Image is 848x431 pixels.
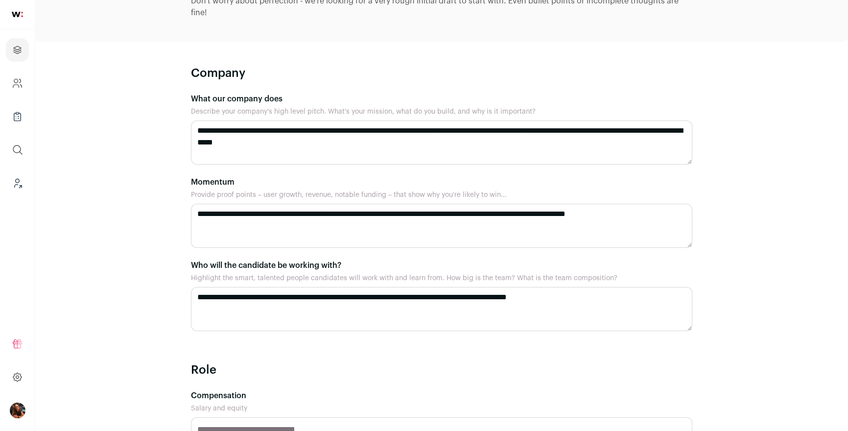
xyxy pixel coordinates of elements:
img: wellfound-shorthand-0d5821cbd27db2630d0214b213865d53afaa358527fdda9d0ea32b1df1b89c2c.svg [12,12,23,17]
h2: Role [191,362,692,378]
label: Momentum [191,176,692,188]
label: Who will the candidate be working with? [191,260,692,271]
img: 13968079-medium_jpg [10,403,25,418]
a: Leads (Backoffice) [6,171,29,195]
label: Compensation [191,390,692,402]
button: Open dropdown [10,403,25,418]
div: Describe your company's high level pitch. What's your mission, what do you build, and why is it i... [191,107,692,117]
a: Company and ATS Settings [6,72,29,95]
h2: Company [191,66,692,81]
a: Company Lists [6,105,29,128]
label: What our company does [191,93,692,105]
a: Projects [6,38,29,62]
div: Salary and equity [191,404,692,413]
div: Provide proof points – user growth, revenue, notable funding – that show why you’re likely to win... [191,190,692,200]
div: Highlight the smart, talented people candidates will work with and learn from. How big is the tea... [191,273,692,283]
